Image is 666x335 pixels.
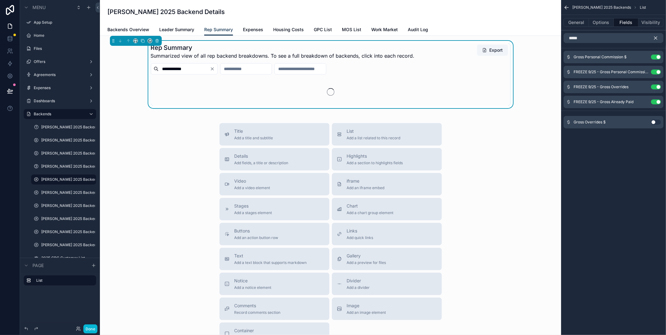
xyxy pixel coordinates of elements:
button: ButtonsAdd an action button row [220,223,329,245]
span: Add quick links [347,235,373,240]
button: Options [589,18,614,27]
span: Menu [32,4,46,11]
label: App Setup [34,20,95,25]
span: Add a notice element [234,285,272,290]
button: General [564,18,589,27]
span: Add an iframe embed [347,185,385,190]
a: Rep Summary [204,24,233,36]
label: [PERSON_NAME] 2025 Backends [41,151,95,156]
button: DividerAdd a divider [332,273,442,295]
span: Divider [347,278,370,284]
span: GPC List [314,26,332,33]
span: Add a title and subtitle [234,136,273,141]
button: iframeAdd an iframe embed [332,173,442,195]
span: Comments [234,303,281,309]
label: List [36,278,91,283]
span: Add a divider [347,285,370,290]
label: 2025 GPC Customer List [41,256,95,261]
span: Links [347,228,373,234]
span: Work Market [371,26,398,33]
span: Expenses [243,26,263,33]
button: ChartAdd a chart group element [332,198,442,220]
div: scrollable content [20,273,100,292]
span: Add a stages element [234,210,272,215]
button: HighlightsAdd a section to highlights fields [332,148,442,170]
label: Agreements [34,72,86,77]
button: GalleryAdd a preview for files [332,248,442,270]
span: MOS List [342,26,361,33]
span: Buttons [234,228,279,234]
label: [PERSON_NAME] 2025 Backends [41,138,95,143]
span: [PERSON_NAME] 2025 Backends [572,5,631,10]
label: Offers [34,59,86,64]
span: Title [234,128,273,134]
span: Text [234,253,307,259]
button: StagesAdd a stages element [220,198,329,220]
span: Backends Overview [107,26,149,33]
span: Add an image element [347,310,386,315]
span: Gross Personal Commission $ [574,55,627,60]
button: CommentsRecord comments section [220,298,329,320]
span: Housing Costs [273,26,304,33]
button: VideoAdd a video element [220,173,329,195]
label: [PERSON_NAME] 2025 Backends [41,177,95,182]
h1: Rep Summary [151,43,415,52]
label: Home [34,33,95,38]
button: TextAdd a text block that supports markdown [220,248,329,270]
span: List [640,5,646,10]
a: Audit Log [408,24,428,36]
a: Expenses [243,24,263,36]
span: List [347,128,401,134]
label: [PERSON_NAME] 2025 Backends [41,229,95,234]
span: Stages [234,203,272,209]
label: [PERSON_NAME] 2025 Backends Summary [41,125,95,130]
label: [PERSON_NAME] 2025 Backends [41,164,95,169]
label: Files [34,46,95,51]
span: Add a text block that supports markdown [234,260,307,265]
label: Dashboards [34,98,86,103]
span: Notice [234,278,272,284]
h1: [PERSON_NAME] 2025 Backend Details [107,7,225,16]
span: Leader Summary [159,26,194,33]
button: NoticeAdd a notice element [220,273,329,295]
button: ImageAdd an image element [332,298,442,320]
label: Backends [34,112,84,117]
button: Export [477,45,508,56]
span: Add a video element [234,185,270,190]
label: Expenses [34,85,86,90]
span: Page [32,262,44,269]
label: [PERSON_NAME] 2025 Backends [41,216,95,221]
span: Add a list related to this record [347,136,401,141]
span: Container [234,328,324,334]
a: GPC List [314,24,332,36]
a: MOS List [342,24,361,36]
span: Add an action button row [234,235,279,240]
span: Record comments section [234,310,281,315]
button: DetailsAdd fields, a title or description [220,148,329,170]
button: ListAdd a list related to this record [332,123,442,146]
a: Work Market [371,24,398,36]
span: Add fields, a title or description [234,160,289,165]
span: Audit Log [408,26,428,33]
button: LinksAdd quick links [332,223,442,245]
span: Add a chart group element [347,210,394,215]
span: Image [347,303,386,309]
span: FREEZE 9/25 - Gross Overrides [574,84,629,89]
span: FREEZE 9/25 - Gross Personal Commissions [574,69,649,74]
button: Fields [614,18,639,27]
label: [PERSON_NAME] 2025 Backends [41,190,95,195]
span: Video [234,178,270,184]
span: Details [234,153,289,159]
